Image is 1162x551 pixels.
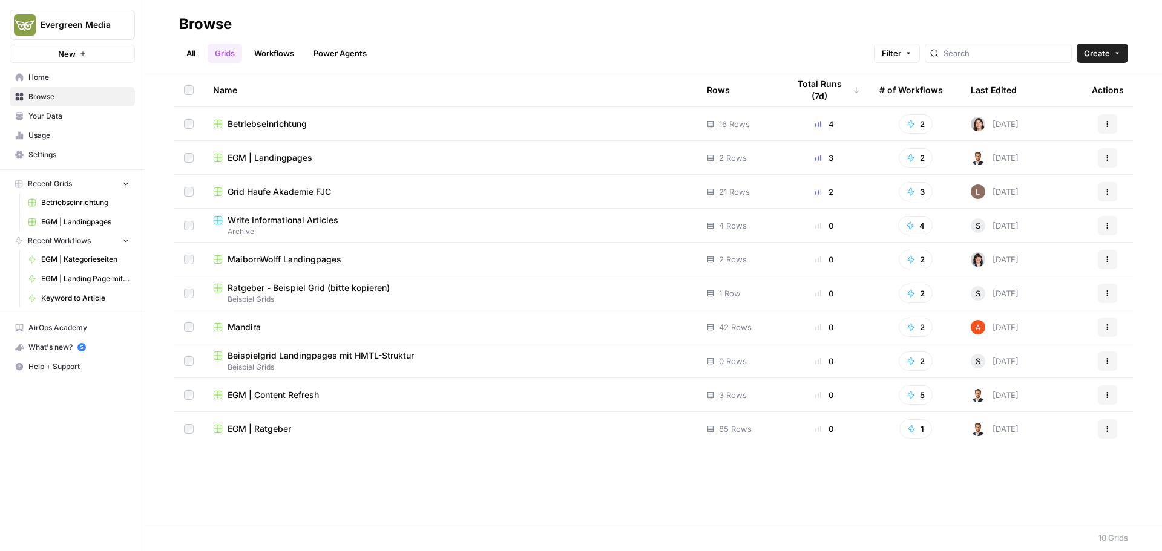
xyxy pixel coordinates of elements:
[10,126,135,145] a: Usage
[882,47,901,59] span: Filter
[971,252,985,267] img: tyv1vc9ano6w0k60afnfux898g5f
[213,118,688,130] a: Betriebseinrichtung
[719,253,747,266] span: 2 Rows
[228,253,341,266] span: MaibornWolff Landingpages
[898,216,933,235] button: 4
[971,117,985,131] img: 9ei8zammlfls2gjjhap2otnia9mo
[971,151,1019,165] div: [DATE]
[22,289,135,308] a: Keyword to Article
[789,73,860,106] div: Total Runs (7d)
[213,282,688,305] a: Ratgeber - Beispiel Grid (bitte kopieren)Beispiel Grids
[10,45,135,63] button: New
[789,423,860,435] div: 0
[971,73,1017,106] div: Last Edited
[1092,73,1124,106] div: Actions
[247,44,301,63] a: Workflows
[208,44,242,63] a: Grids
[719,220,747,232] span: 4 Rows
[306,44,374,63] a: Power Agents
[1084,47,1110,59] span: Create
[41,217,130,227] span: EGM | Landingpages
[41,19,114,31] span: Evergreen Media
[10,338,134,356] div: What's new?
[41,273,130,284] span: EGM | Landing Page mit bestehender Struktur
[10,357,135,376] button: Help + Support
[971,388,985,402] img: u4v8qurxnuxsl37zofn6sc88snm0
[179,15,232,34] div: Browse
[28,72,130,83] span: Home
[213,389,688,401] a: EGM | Content Refresh
[944,47,1066,59] input: Search
[971,320,1019,334] div: [DATE]
[707,73,730,106] div: Rows
[971,117,1019,131] div: [DATE]
[28,91,130,102] span: Browse
[41,197,130,208] span: Betriebseinrichtung
[10,175,135,193] button: Recent Grids
[228,350,414,362] span: Beispielgrid Landingpages mit HMTL-Struktur
[22,250,135,269] a: EGM | Kategorieseiten
[976,355,980,367] span: S
[789,186,860,198] div: 2
[789,287,860,299] div: 0
[789,118,860,130] div: 4
[14,14,36,36] img: Evergreen Media Logo
[971,184,1019,199] div: [DATE]
[971,218,1019,233] div: [DATE]
[80,344,83,350] text: 5
[879,73,943,106] div: # of Workflows
[28,111,130,122] span: Your Data
[22,193,135,212] a: Betriebseinrichtung
[10,318,135,337] a: AirOps Academy
[899,419,932,439] button: 1
[213,253,688,266] a: MaibornWolff Landingpages
[719,355,747,367] span: 0 Rows
[971,252,1019,267] div: [DATE]
[899,148,933,168] button: 2
[976,220,980,232] span: S
[28,361,130,372] span: Help + Support
[10,337,135,357] button: What's new? 5
[213,294,688,305] span: Beispiel Grids
[719,321,752,333] span: 42 Rows
[719,389,747,401] span: 3 Rows
[971,286,1019,301] div: [DATE]
[228,214,338,226] span: Write Informational Articles
[213,362,688,373] span: Beispiel Grids
[971,184,985,199] img: dg2rw5lz5wrueqm9mfsnexyipzh4
[899,250,933,269] button: 2
[10,232,135,250] button: Recent Workflows
[28,149,130,160] span: Settings
[1077,44,1128,63] button: Create
[789,253,860,266] div: 0
[789,152,860,164] div: 3
[899,385,933,405] button: 5
[789,321,860,333] div: 0
[971,354,1019,368] div: [DATE]
[228,389,319,401] span: EGM | Content Refresh
[10,68,135,87] a: Home
[899,114,933,134] button: 2
[28,178,72,189] span: Recent Grids
[213,350,688,373] a: Beispielgrid Landingpages mit HMTL-StrukturBeispiel Grids
[10,10,135,40] button: Workspace: Evergreen Media
[874,44,920,63] button: Filter
[228,282,390,294] span: Ratgeber - Beispiel Grid (bitte kopieren)
[228,186,331,198] span: Grid Haufe Akademie FJC
[971,388,1019,402] div: [DATE]
[899,182,933,201] button: 3
[10,145,135,165] a: Settings
[213,226,688,237] span: Archive
[719,423,752,435] span: 85 Rows
[971,422,985,436] img: u4v8qurxnuxsl37zofn6sc88snm0
[971,151,985,165] img: u4v8qurxnuxsl37zofn6sc88snm0
[789,220,860,232] div: 0
[1098,532,1128,544] div: 10 Grids
[899,284,933,303] button: 2
[213,186,688,198] a: Grid Haufe Akademie FJC
[789,355,860,367] div: 0
[228,118,307,130] span: Betriebseinrichtung
[22,269,135,289] a: EGM | Landing Page mit bestehender Struktur
[213,321,688,333] a: Mandira
[213,152,688,164] a: EGM | Landingpages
